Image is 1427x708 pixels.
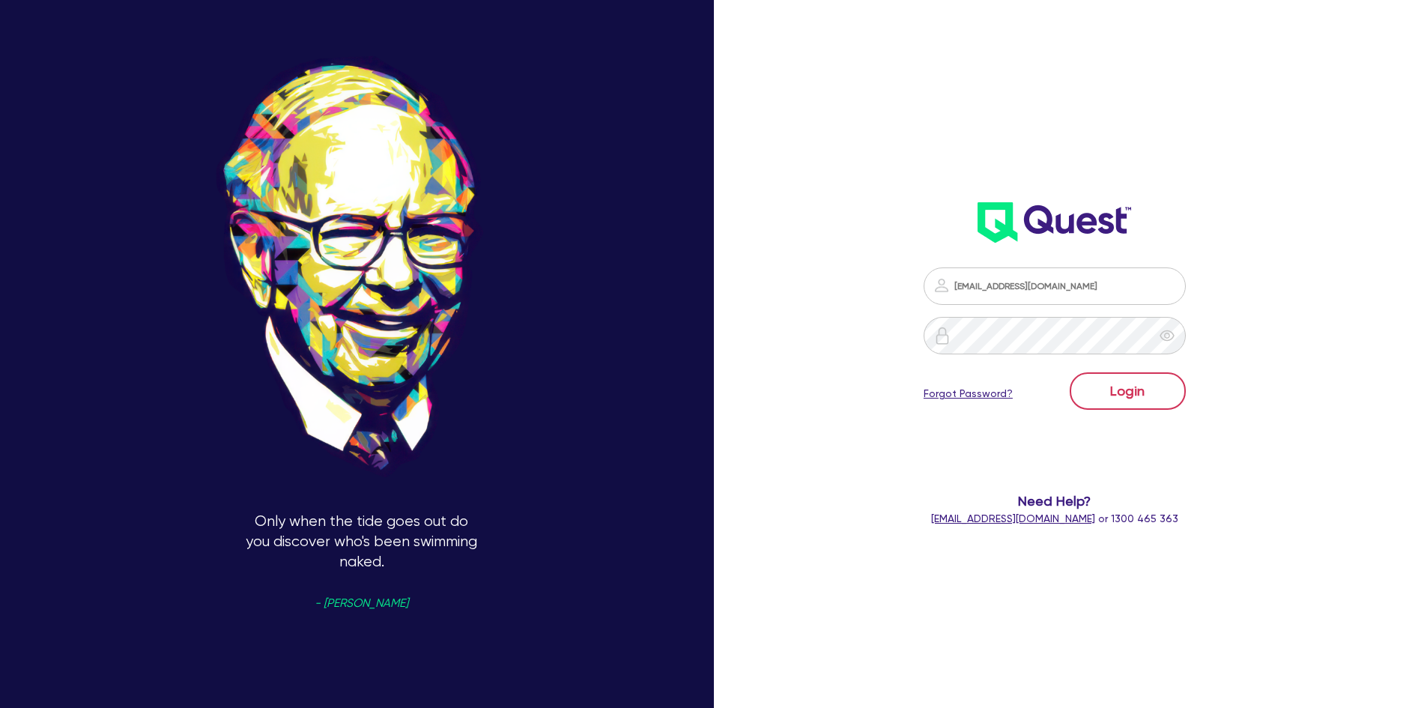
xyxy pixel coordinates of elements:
a: [EMAIL_ADDRESS][DOMAIN_NAME] [931,512,1095,524]
img: icon-password [933,327,951,345]
input: Email address [924,267,1186,305]
span: Need Help? [864,491,1246,511]
button: Login [1070,372,1186,410]
span: - [PERSON_NAME] [315,598,408,609]
a: Forgot Password? [924,386,1013,402]
img: icon-password [933,276,951,294]
img: wH2k97JdezQIQAAAABJRU5ErkJggg== [978,202,1131,243]
span: eye [1160,328,1175,343]
span: or 1300 465 363 [931,512,1178,524]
